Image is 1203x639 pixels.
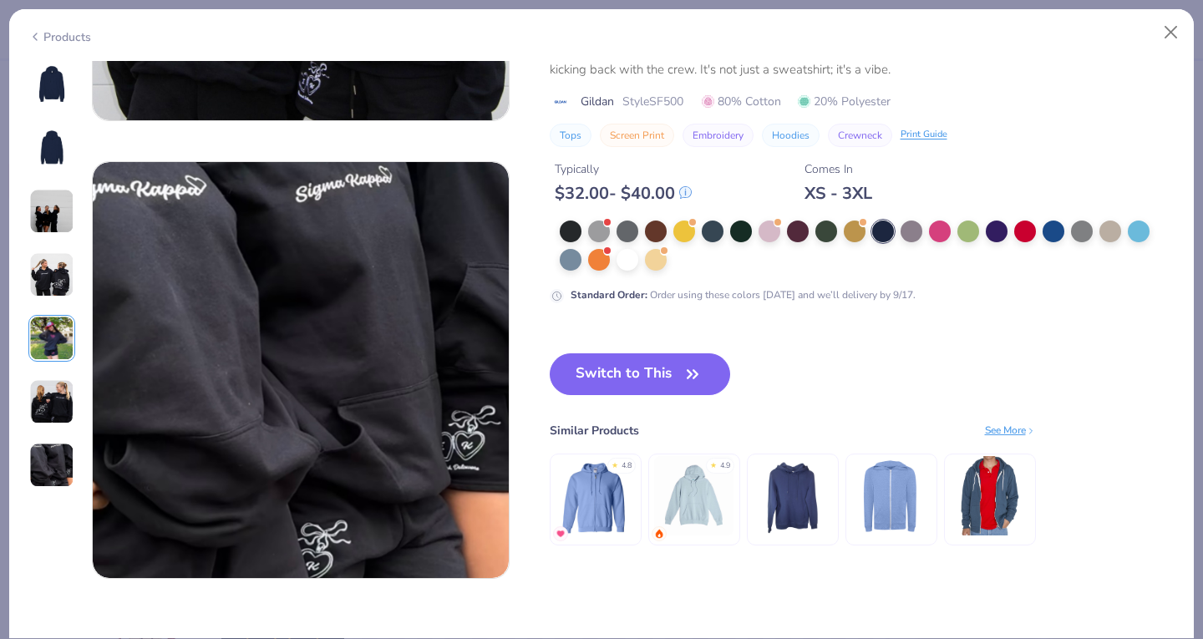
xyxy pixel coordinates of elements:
[550,95,572,109] img: brand logo
[762,124,820,147] button: Hoodies
[622,460,632,472] div: 4.8
[702,93,781,110] span: 80% Cotton
[32,128,72,168] img: Back
[29,189,74,234] img: User generated content
[28,28,91,46] div: Products
[550,422,639,439] div: Similar Products
[556,529,566,539] img: MostFav.gif
[29,316,74,361] img: User generated content
[32,64,72,104] img: Front
[600,124,674,147] button: Screen Print
[683,124,754,147] button: Embroidery
[622,93,683,110] span: Style SF500
[901,128,947,142] div: Print Guide
[805,160,872,178] div: Comes In
[29,443,74,488] img: User generated content
[1155,17,1187,48] button: Close
[581,93,614,110] span: Gildan
[550,124,591,147] button: Tops
[93,162,509,578] img: cd78534f-2ebd-4519-a6c5-e14c87c0555f
[555,160,692,178] div: Typically
[805,183,872,204] div: XS - 3XL
[851,456,931,535] img: Threadfast Apparel Unisex Triblend Full-Zip Light Hoodie
[612,460,618,467] div: ★
[571,287,916,302] div: Order using these colors [DATE] and we’ll delivery by 9/17.
[950,456,1029,535] img: Los Angeles Apparel Flex Fleece Zip Up Hoodie
[29,252,74,297] img: User generated content
[654,456,733,535] img: Lane Seven Unisex Premium Pullover Hooded Sweatshirt
[556,456,635,535] img: Gildan Heavy Blend 50/50 Full-Zip Hooded Sweatshirt
[555,183,692,204] div: $ 32.00 - $ 40.00
[798,93,891,110] span: 20% Polyester
[550,353,731,395] button: Switch to This
[710,460,717,467] div: ★
[654,529,664,539] img: trending.gif
[571,288,647,302] strong: Standard Order :
[29,379,74,424] img: User generated content
[720,460,730,472] div: 4.9
[985,423,1036,438] div: See More
[753,456,832,535] img: Threadfast Apparel Unisex Ultimate Fleece Pullover Hooded Sweatshirt
[828,124,892,147] button: Crewneck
